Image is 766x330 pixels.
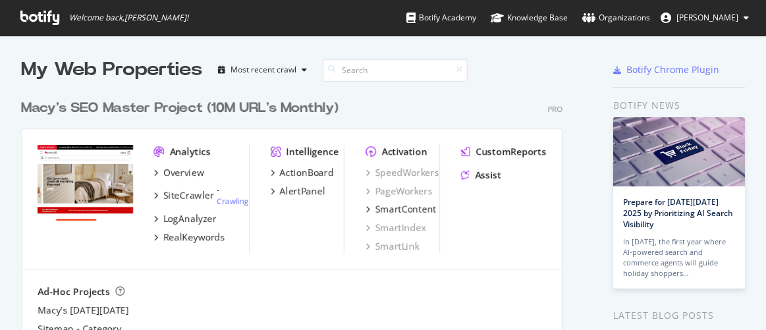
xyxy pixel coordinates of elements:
[366,240,419,253] a: SmartLink
[170,145,211,158] div: Analytics
[163,212,217,225] div: LogAnalyzer
[271,184,325,198] a: AlertPanel
[163,231,225,244] div: RealKeywords
[217,184,249,207] div: -
[626,63,719,76] div: Botify Chrome Plugin
[547,103,562,115] div: Pro
[280,184,325,198] div: AlertPanel
[623,236,735,279] div: In [DATE], the first year where AI-powered search and commerce agents will guide holiday shoppers…
[154,166,204,179] a: Overview
[650,7,759,28] button: [PERSON_NAME]
[406,11,476,24] div: Botify Academy
[154,212,217,225] a: LogAnalyzer
[38,285,110,298] div: Ad-Hoc Projects
[475,169,501,182] div: Assist
[613,63,719,76] a: Botify Chrome Plugin
[461,169,501,182] a: Assist
[381,145,427,158] div: Activation
[461,145,546,158] a: CustomReports
[38,304,129,317] a: Macy's [DATE][DATE]
[323,59,468,82] input: Search
[613,98,745,113] div: Botify news
[491,11,568,24] div: Knowledge Base
[21,99,344,118] a: Macy's SEO Master Project (10M URL's Monthly)
[21,57,202,83] div: My Web Properties
[163,166,204,179] div: Overview
[163,189,214,202] div: SiteCrawler
[613,308,745,323] div: Latest Blog Posts
[366,221,425,234] a: SmartIndex
[287,145,339,158] div: Intelligence
[582,11,650,24] div: Organizations
[676,12,738,23] span: Corinne Tynan
[280,166,334,179] div: ActionBoard
[271,166,334,179] a: ActionBoard
[366,184,432,198] a: PageWorkers
[21,99,339,118] div: Macy's SEO Master Project (10M URL's Monthly)
[375,203,436,216] div: SmartContent
[366,203,436,216] a: SmartContent
[231,66,296,74] div: Most recent crawl
[613,117,745,186] img: Prepare for Black Friday 2025 by Prioritizing AI Search Visibility
[213,59,312,80] button: Most recent crawl
[217,196,249,207] a: Crawling
[476,145,546,158] div: CustomReports
[154,184,249,207] a: SiteCrawler- Crawling
[38,145,133,221] img: www.macys.com
[366,166,439,179] a: SpeedWorkers
[69,13,188,23] span: Welcome back, [PERSON_NAME] !
[623,196,733,230] a: Prepare for [DATE][DATE] 2025 by Prioritizing AI Search Visibility
[154,231,225,244] a: RealKeywords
